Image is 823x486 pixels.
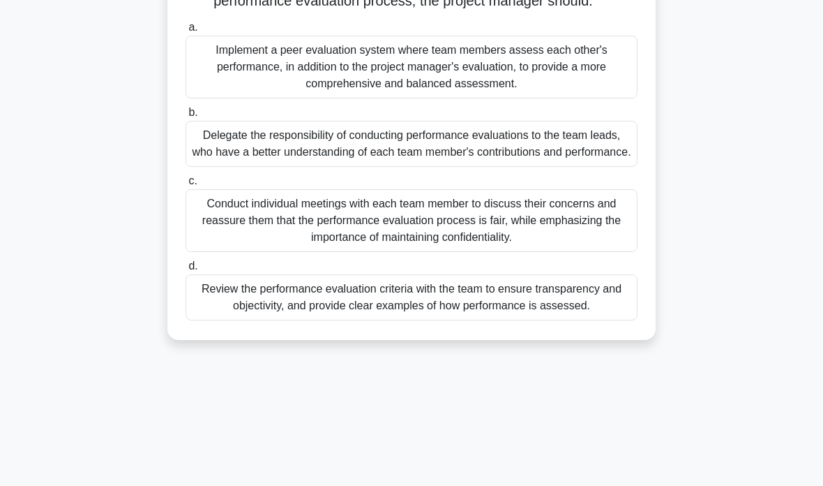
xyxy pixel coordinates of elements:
[188,21,197,33] span: a.
[188,175,197,186] span: c.
[188,106,197,118] span: b.
[188,260,197,272] span: d.
[186,274,637,321] div: Review the performance evaluation criteria with the team to ensure transparency and objectivity, ...
[186,189,637,252] div: Conduct individual meetings with each team member to discuss their concerns and reassure them tha...
[186,121,637,167] div: Delegate the responsibility of conducting performance evaluations to the team leads, who have a b...
[186,36,637,98] div: Implement a peer evaluation system where team members assess each other's performance, in additio...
